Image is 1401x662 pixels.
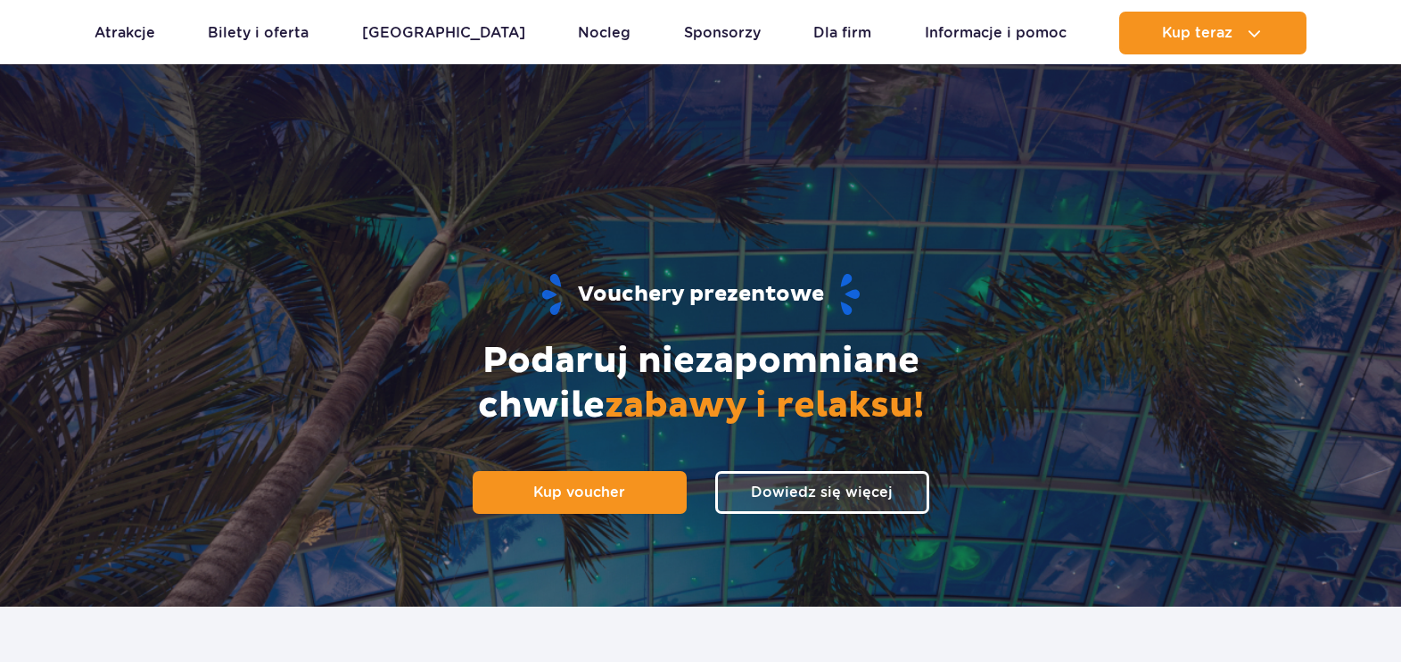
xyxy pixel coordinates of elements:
a: Dowiedz się więcej [715,471,929,514]
a: Bilety i oferta [208,12,309,54]
span: zabawy i relaksu! [605,384,924,428]
a: Atrakcje [95,12,155,54]
h2: Podaruj niezapomniane chwile [389,339,1013,428]
h1: Vouchery prezentowe [128,272,1274,318]
span: Kup voucher [533,484,625,501]
a: Sponsorzy [684,12,761,54]
a: Informacje i pomoc [925,12,1067,54]
a: Dla firm [813,12,871,54]
a: Kup voucher [473,471,687,514]
button: Kup teraz [1119,12,1306,54]
a: [GEOGRAPHIC_DATA] [362,12,525,54]
span: Kup teraz [1162,25,1232,41]
a: Nocleg [578,12,630,54]
span: Dowiedz się więcej [751,484,893,501]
